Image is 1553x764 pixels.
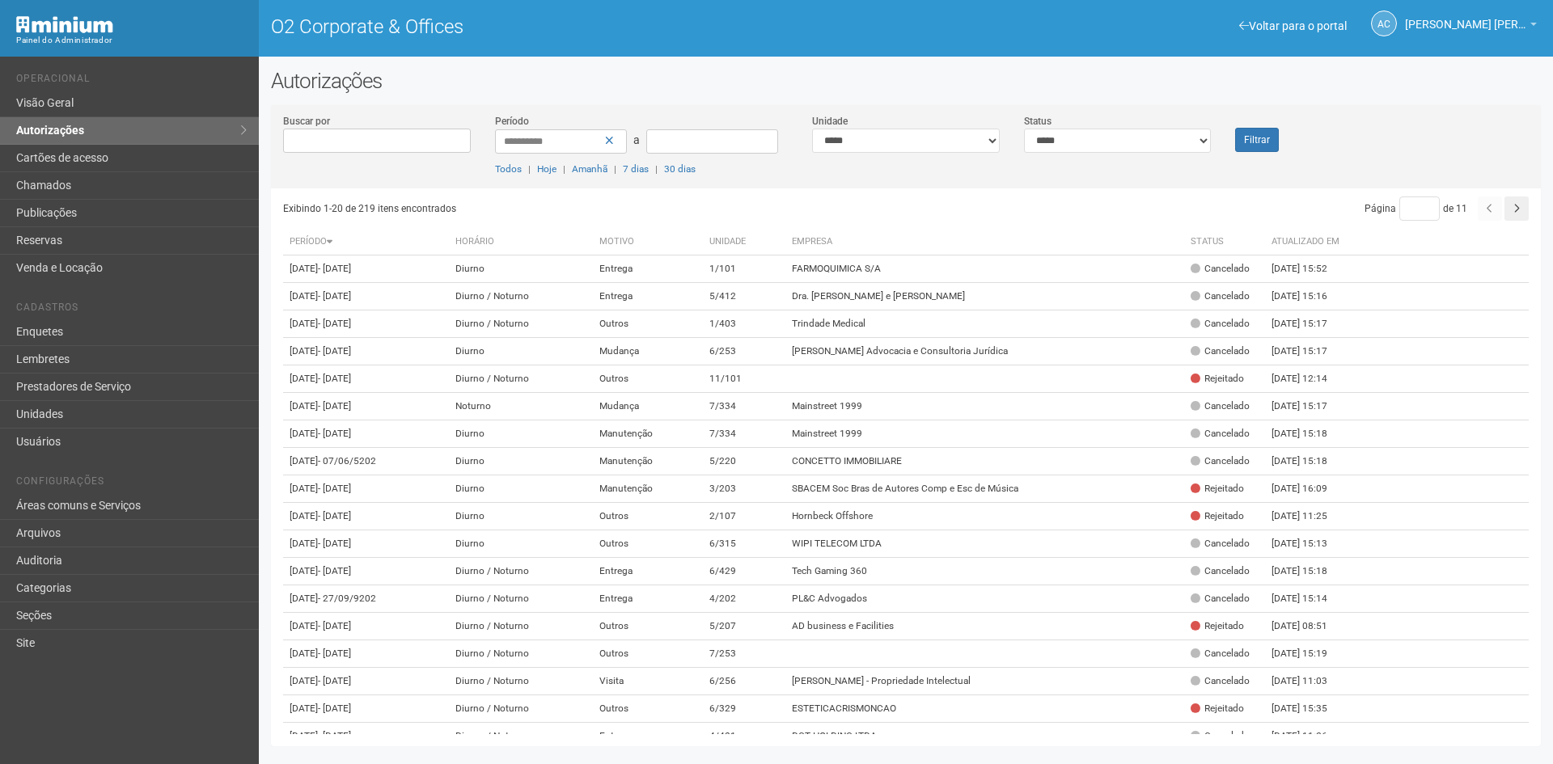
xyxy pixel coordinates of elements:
td: [DATE] 11:26 [1265,723,1354,750]
td: [DATE] [283,283,449,310]
td: 5/412 [703,283,785,310]
li: Cadastros [16,302,247,319]
label: Status [1024,114,1052,129]
td: Hornbeck Offshore [785,503,1184,530]
th: Unidade [703,229,785,255]
td: WIPI TELECOM LTDA [785,530,1184,558]
div: Cancelado [1191,262,1250,276]
td: [DATE] 15:17 [1265,338,1354,365]
td: CONCETTO IMMOBILIARE [785,448,1184,475]
td: Diurno [449,503,593,530]
td: Mudança [593,338,703,365]
a: Hoje [537,163,556,175]
td: Diurno / Noturno [449,558,593,585]
td: [DATE] [283,668,449,695]
td: [DATE] 15:14 [1265,585,1354,613]
td: Mudança [593,393,703,420]
td: Diurno [449,420,593,448]
img: Minium [16,16,113,33]
td: 7/334 [703,393,785,420]
td: Diurno [449,448,593,475]
a: 30 dias [664,163,696,175]
th: Horário [449,229,593,255]
td: Outros [593,365,703,393]
span: - [DATE] [318,675,351,686]
td: 4/202 [703,585,785,613]
td: [DATE] [283,723,449,750]
td: 5/220 [703,448,785,475]
span: - [DATE] [318,565,351,576]
span: - [DATE] [318,263,351,274]
div: Cancelado [1191,317,1250,331]
div: Exibindo 1-20 de 219 itens encontrados [283,196,907,221]
label: Unidade [812,114,848,129]
td: 6/329 [703,695,785,723]
td: 7/334 [703,420,785,448]
div: Cancelado [1191,592,1250,606]
div: Cancelado [1191,674,1250,688]
td: [DATE] 08:51 [1265,613,1354,640]
td: Outros [593,310,703,338]
span: - [DATE] [318,483,351,494]
td: [DATE] [283,255,449,283]
td: ESTETICACRISMONCAO [785,695,1184,723]
td: Entrega [593,283,703,310]
td: Noturno [449,393,593,420]
h2: Autorizações [271,69,1541,93]
td: [DATE] 15:35 [1265,695,1354,723]
a: AC [1371,11,1397,36]
a: Amanhã [572,163,607,175]
td: [DATE] 11:03 [1265,668,1354,695]
td: 11/101 [703,365,785,393]
td: [DATE] [283,585,449,613]
td: Visita [593,668,703,695]
td: Entrega [593,558,703,585]
span: - 07/06/5202 [318,455,376,466]
li: Configurações [16,475,247,492]
td: [DATE] 16:09 [1265,475,1354,503]
span: - 27/09/9202 [318,593,376,604]
td: 6/429 [703,558,785,585]
td: 2/107 [703,503,785,530]
td: AD business e Facilities [785,613,1184,640]
div: Cancelado [1191,647,1250,661]
td: [DATE] [283,613,449,640]
th: Período [283,229,449,255]
td: Manutenção [593,420,703,448]
td: [DATE] [283,475,449,503]
td: Entrega [593,723,703,750]
td: Diurno / Noturno [449,695,593,723]
span: | [655,163,658,175]
div: Rejeitado [1191,482,1244,496]
td: [DATE] 15:17 [1265,310,1354,338]
span: - [DATE] [318,318,351,329]
td: [DATE] [283,310,449,338]
td: 1/403 [703,310,785,338]
td: 5/207 [703,613,785,640]
td: [DATE] 15:52 [1265,255,1354,283]
span: - [DATE] [318,510,351,521]
td: [DATE] [283,530,449,558]
span: - [DATE] [318,428,351,439]
td: 4/401 [703,723,785,750]
td: Diurno / Noturno [449,668,593,695]
td: [DATE] [283,558,449,585]
td: PL&C Advogados [785,585,1184,613]
td: Trindade Medical [785,310,1184,338]
a: 7 dias [623,163,649,175]
td: Diurno [449,530,593,558]
td: [PERSON_NAME] - Propriedade Intelectual [785,668,1184,695]
td: Diurno / Noturno [449,585,593,613]
td: DGT HOLDING LTDA [785,723,1184,750]
span: | [563,163,565,175]
th: Empresa [785,229,1184,255]
td: 1/101 [703,255,785,283]
th: Motivo [593,229,703,255]
div: Cancelado [1191,399,1250,413]
span: - [DATE] [318,538,351,549]
div: Cancelado [1191,344,1250,358]
div: Rejeitado [1191,509,1244,523]
td: Diurno / Noturno [449,310,593,338]
td: 7/253 [703,640,785,668]
td: Outros [593,695,703,723]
